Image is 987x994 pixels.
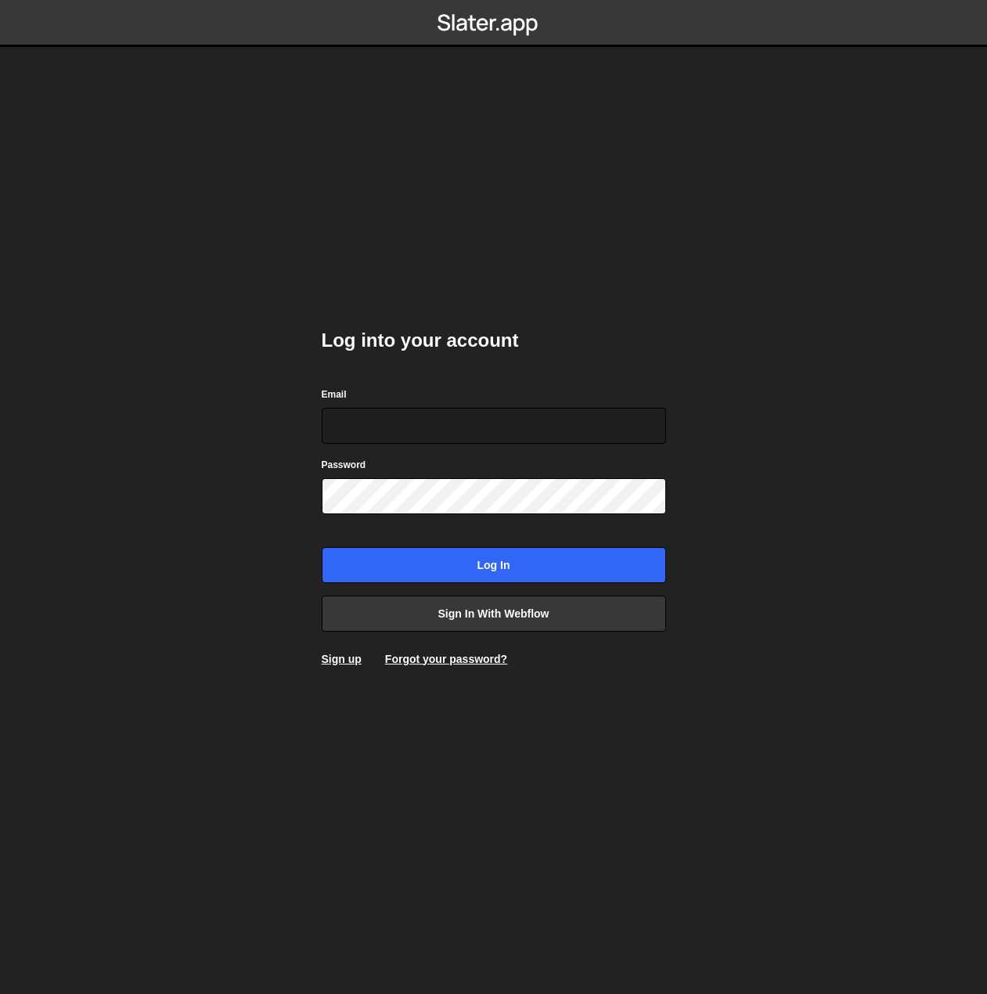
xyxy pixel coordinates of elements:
a: Forgot your password? [385,653,507,665]
input: Log in [322,547,666,583]
label: Password [322,457,366,473]
label: Email [322,387,347,402]
a: Sign up [322,653,362,665]
a: Sign in with Webflow [322,596,666,632]
h2: Log into your account [322,328,666,353]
